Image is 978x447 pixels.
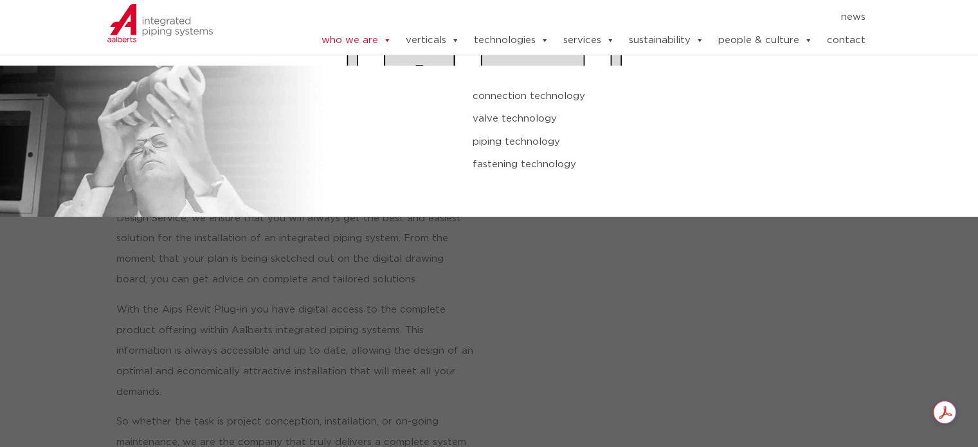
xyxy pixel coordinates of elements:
p: With the Aips Revit Plug-in you have digital access to the complete product offering within Aalbe... [116,300,475,403]
a: piping technology [473,134,840,151]
a: services [563,28,614,53]
a: technologies [473,28,548,53]
a: news [840,7,865,28]
a: connection technology [473,88,840,105]
a: verticals [405,28,459,53]
nav: Menu [282,7,865,28]
p: With our integrated piping systems, supported by the unique Aips Digital Design Service, we ensur... [116,188,475,291]
a: fastening technology [473,156,840,173]
a: people & culture [718,28,812,53]
a: valve technology [473,111,840,127]
a: sustainability [628,28,703,53]
a: who we are [321,28,391,53]
a: contact [826,28,865,53]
